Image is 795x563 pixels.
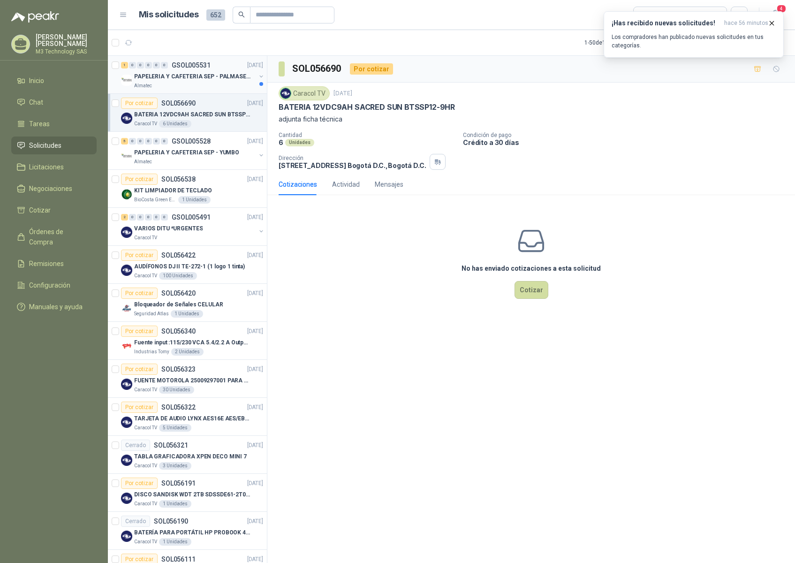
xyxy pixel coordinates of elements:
div: 1 - 50 de 1239 [584,35,645,50]
p: [DATE] [247,251,263,260]
div: 1 [121,62,128,68]
a: Solicitudes [11,137,97,154]
button: Cotizar [515,281,548,299]
p: Caracol TV [134,500,157,508]
span: Cotizar [29,205,51,215]
div: 0 [145,138,152,145]
p: PAPELERIA Y CAFETERIA SEP - PALMASECA [134,72,251,81]
p: [DATE] [247,403,263,412]
div: Por cotizar [121,364,158,375]
div: 0 [145,214,152,221]
a: Por cotizarSOL056322[DATE] Company LogoTARJETA DE AUDIO LYNX AES16E AES/EBU PCICaracol TV5 Unidades [108,398,267,436]
p: Almatec [134,82,152,90]
div: 2 [121,214,128,221]
button: 4 [767,7,784,23]
p: [DATE] [247,137,263,146]
p: Caracol TV [134,272,157,280]
p: Caracol TV [134,234,157,242]
p: SOL056190 [154,518,188,525]
img: Company Logo [121,75,132,86]
a: Por cotizarSOL056422[DATE] Company LogoAUDÍFONOS DJ II TE-272-1 (1 logo 1 tinta)Caracol TV100 Uni... [108,246,267,284]
h1: Mis solicitudes [139,8,199,22]
span: Inicio [29,76,44,86]
img: Company Logo [121,493,132,504]
img: Company Logo [121,189,132,200]
img: Company Logo [121,531,132,542]
div: 0 [129,138,136,145]
div: Actividad [332,179,360,190]
p: Bloqueador de Señales CELULAR [134,300,223,309]
img: Company Logo [121,379,132,390]
p: [STREET_ADDRESS] Bogotá D.C. , Bogotá D.C. [279,161,426,169]
img: Logo peakr [11,11,59,23]
span: Tareas [29,119,50,129]
a: Chat [11,93,97,111]
div: Caracol TV [279,86,330,100]
p: Industrias Tomy [134,348,169,356]
p: [DATE] [247,517,263,526]
p: AUDÍFONOS DJ II TE-272-1 (1 logo 1 tinta) [134,262,245,271]
div: 5 Unidades [159,424,191,432]
p: Caracol TV [134,424,157,432]
span: 4 [776,4,787,13]
div: Todas [639,10,659,20]
div: 3 Unidades [159,462,191,470]
div: 2 Unidades [171,348,204,356]
p: TABLA GRAFICADORA XPEN DECO MINI 7 [134,452,247,461]
div: Por cotizar [121,478,158,489]
div: Unidades [285,139,314,146]
span: Solicitudes [29,140,61,151]
div: Por cotizar [121,326,158,337]
img: Company Logo [121,227,132,238]
div: 0 [145,62,152,68]
img: Company Logo [121,151,132,162]
img: Company Logo [121,265,132,276]
p: Fuente input :115/230 VCA 5.4/2.2 A Output: 24 VDC 10 A 47-63 Hz [134,338,251,347]
div: 0 [129,214,136,221]
p: SOL056321 [154,442,188,449]
p: [DATE] [247,365,263,374]
a: 2 0 0 0 0 0 GSOL005491[DATE] Company LogoVARIOS DITU *URGENTESCaracol TV [121,212,265,242]
h3: No has enviado cotizaciones a esta solicitud [462,263,601,274]
div: Por cotizar [121,98,158,109]
div: 1 Unidades [159,500,191,508]
p: BATERIA 12VDC9AH SACRED SUN BTSSP12-9HR [134,110,251,119]
p: KIT LIMPIADOR DE TECLADO [134,186,212,195]
span: Negociaciones [29,183,72,194]
a: Por cotizarSOL056191[DATE] Company LogoDISCO SANDISK WDT 2TB SDSSDE61-2T00-G25Caracol TV1 Unidades [108,474,267,512]
p: FUENTE MOTOROLA 25009297001 PARA EP450 [134,376,251,385]
div: Cotizaciones [279,179,317,190]
a: Cotizar [11,201,97,219]
p: [DATE] [247,289,263,298]
img: Company Logo [121,303,132,314]
p: GSOL005528 [172,138,211,145]
a: CerradoSOL056190[DATE] Company LogoBATERÍA PARA PORTÁTIL HP PROBOOK 430 G8Caracol TV1 Unidades [108,512,267,550]
p: [DATE] [333,89,352,98]
div: 0 [137,138,144,145]
p: [DATE] [247,327,263,336]
div: Por cotizar [121,174,158,185]
p: SOL056340 [161,328,196,335]
p: SOL056111 [161,556,196,563]
p: 6 [279,138,283,146]
p: [DATE] [247,61,263,70]
div: 1 Unidades [159,538,191,546]
span: hace 56 minutos [724,19,768,27]
div: Cerrado [121,516,150,527]
p: [DATE] [247,479,263,488]
a: Por cotizarSOL056420[DATE] Company LogoBloqueador de Señales CELULARSeguridad Atlas1 Unidades [108,284,267,322]
a: 1 0 0 0 0 0 GSOL005531[DATE] Company LogoPAPELERIA Y CAFETERIA SEP - PALMASECAAlmatec [121,60,265,90]
p: SOL056422 [161,252,196,259]
p: DISCO SANDISK WDT 2TB SDSSDE61-2T00-G25 [134,490,251,499]
div: 0 [153,62,160,68]
span: Órdenes de Compra [29,227,88,247]
span: Licitaciones [29,162,64,172]
a: Por cotizarSOL056690[DATE] Company LogoBATERIA 12VDC9AH SACRED SUN BTSSP12-9HRCaracol TV6 Unidades [108,94,267,132]
div: Por cotizar [121,250,158,261]
p: adjunta ficha técnica [279,114,784,124]
span: 652 [206,9,225,21]
a: Órdenes de Compra [11,223,97,251]
div: 0 [161,138,168,145]
p: [PERSON_NAME] [PERSON_NAME] [36,34,97,47]
p: Condición de pago [463,132,791,138]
